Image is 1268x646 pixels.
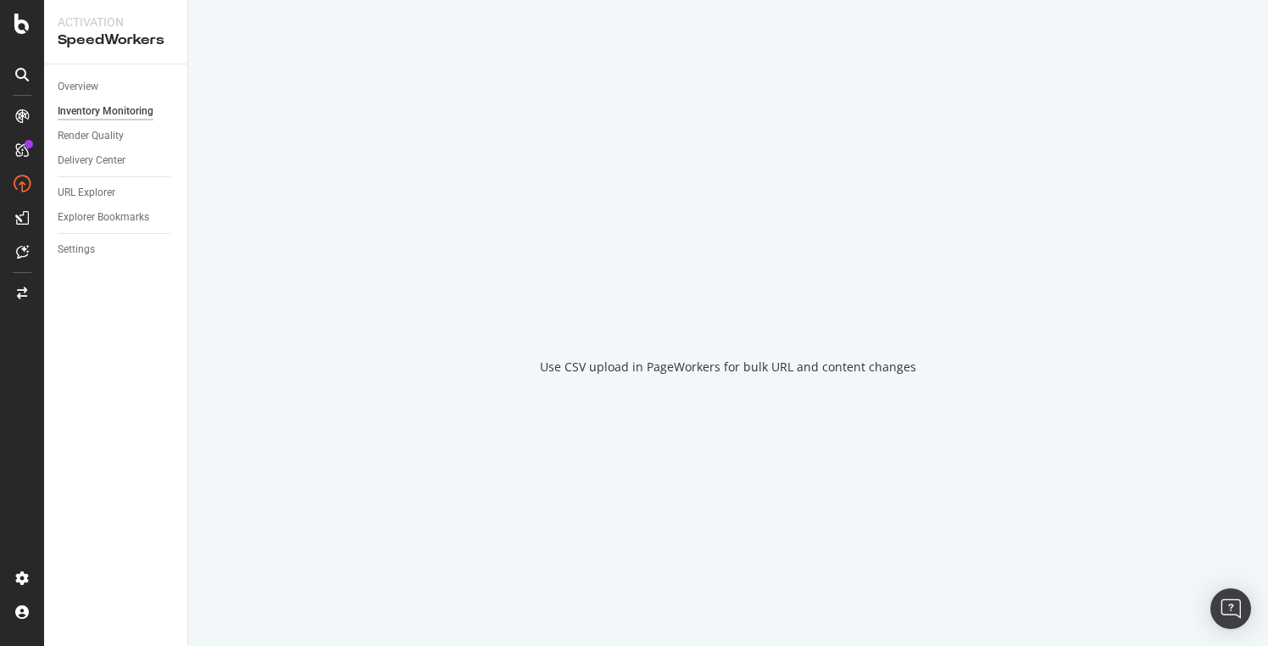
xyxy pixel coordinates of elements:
[58,152,125,170] div: Delivery Center
[667,270,789,331] div: animation
[540,359,916,376] div: Use CSV upload in PageWorkers for bulk URL and content changes
[58,152,175,170] a: Delivery Center
[58,209,149,226] div: Explorer Bookmarks
[58,103,175,120] a: Inventory Monitoring
[58,31,174,50] div: SpeedWorkers
[1210,588,1251,629] div: Open Intercom Messenger
[58,78,98,96] div: Overview
[58,184,115,202] div: URL Explorer
[58,184,175,202] a: URL Explorer
[58,127,175,145] a: Render Quality
[58,78,175,96] a: Overview
[58,103,153,120] div: Inventory Monitoring
[58,241,175,259] a: Settings
[58,127,124,145] div: Render Quality
[58,241,95,259] div: Settings
[58,14,174,31] div: Activation
[58,209,175,226] a: Explorer Bookmarks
